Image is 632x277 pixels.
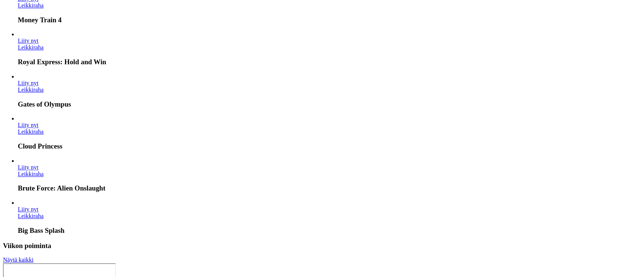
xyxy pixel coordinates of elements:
[18,2,43,9] a: Money Train 4
[18,164,39,170] span: Liity nyt
[18,157,629,193] article: Brute Force: Alien Onslaught
[18,213,43,219] a: Big Bass Splash
[18,16,629,24] h3: Money Train 4
[18,38,39,44] span: Liity nyt
[3,257,33,263] a: Näytä kaikki
[18,58,629,66] h3: Royal Express: Hold and Win
[18,128,43,135] a: Cloud Princess
[18,44,43,50] a: Royal Express: Hold and Win
[18,122,39,128] span: Liity nyt
[3,242,629,250] h3: Viikon poiminta
[18,164,39,170] a: Brute Force: Alien Onslaught
[18,100,629,108] h3: Gates of Olympus
[18,87,43,93] a: Gates of Olympus
[18,199,629,235] article: Big Bass Splash
[18,142,629,150] h3: Cloud Princess
[18,80,39,86] a: Gates of Olympus
[18,227,629,235] h3: Big Bass Splash
[18,184,629,192] h3: Brute Force: Alien Onslaught
[18,80,39,86] span: Liity nyt
[18,122,39,128] a: Cloud Princess
[18,31,629,66] article: Royal Express: Hold and Win
[18,171,43,177] a: Brute Force: Alien Onslaught
[18,38,39,44] a: Royal Express: Hold and Win
[18,206,39,212] a: Big Bass Splash
[18,73,629,108] article: Gates of Olympus
[18,115,629,150] article: Cloud Princess
[18,206,39,212] span: Liity nyt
